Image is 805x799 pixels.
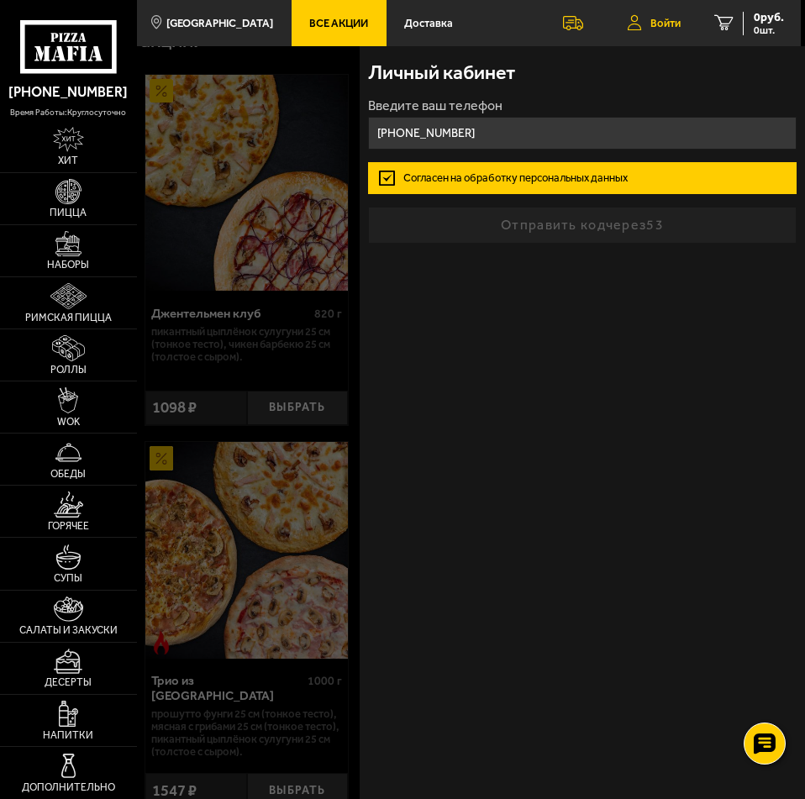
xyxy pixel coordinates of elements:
span: Римская пицца [25,313,112,323]
span: WOK [57,417,80,427]
span: 0 шт. [754,25,784,35]
span: Наборы [47,260,89,270]
span: Супы [54,573,82,583]
span: 0 руб. [754,12,784,24]
span: Обеды [50,469,86,479]
span: Пицца [50,208,87,218]
span: Все Акции [309,18,368,29]
span: Горячее [48,521,89,531]
span: Дополнительно [22,782,115,792]
span: Роллы [50,365,87,375]
span: Доставка [404,18,453,29]
span: Салаты и закуски [19,625,118,635]
h3: Личный кабинет [368,63,515,82]
span: Войти [650,18,681,29]
span: Десерты [45,677,92,687]
label: Введите ваш телефон [368,99,797,113]
span: Напитки [43,730,93,740]
span: [GEOGRAPHIC_DATA] [166,18,273,29]
label: Согласен на обработку персональных данных [368,162,797,193]
span: Хит [58,155,78,166]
